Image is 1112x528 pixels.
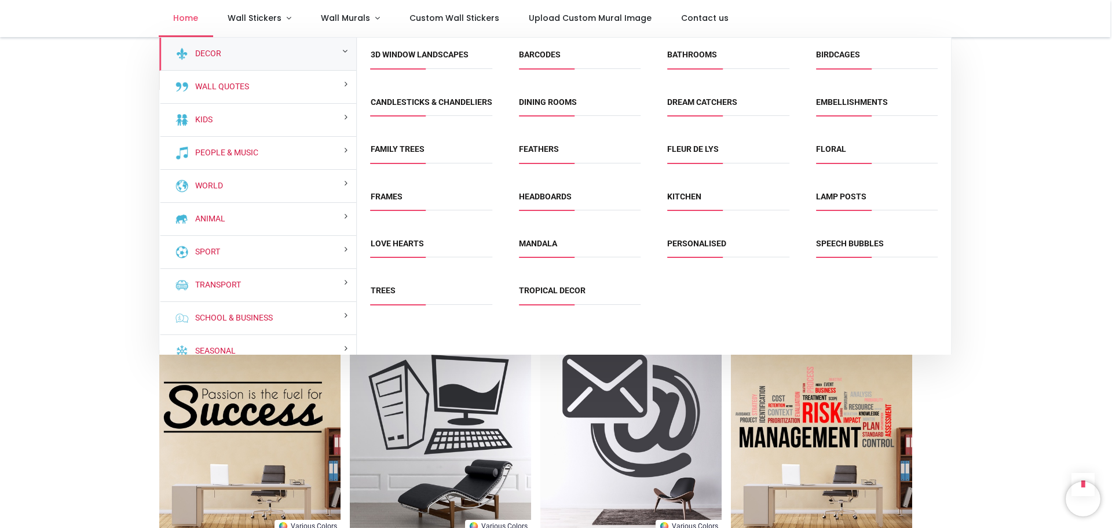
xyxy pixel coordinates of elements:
span: Dining Rooms [519,97,641,116]
a: Bathrooms [667,50,717,59]
span: Birdcages [816,49,938,68]
a: Sport [191,246,220,258]
span: Barcodes [519,49,641,68]
span: Dream Catchers [667,97,789,116]
iframe: Brevo live chat [1066,482,1100,516]
span: Fleur de Lys [667,144,789,163]
a: World [191,180,223,192]
a: Animal [191,213,225,225]
img: Transport [175,278,189,292]
span: Candlesticks & Chandeliers [371,97,492,116]
img: Decor [175,47,189,61]
img: Animal [175,212,189,226]
a: Love Hearts [371,239,424,248]
a: Trees [371,286,396,295]
a: Kitchen [667,192,701,201]
span: Love Hearts [371,238,492,257]
span: Trees [371,285,492,304]
span: Kitchen [667,191,789,210]
a: Personalised [667,239,726,248]
span: Family Trees [371,144,492,163]
a: Decor [191,48,221,60]
span: 3D Window Landscapes [371,49,492,68]
span: Home [173,12,198,24]
img: Wall Quotes [175,80,189,94]
span: Tropical Decor [519,285,641,304]
a: Lamp Posts [816,192,866,201]
a: Birdcages [816,50,860,59]
a: Transport [191,279,241,291]
span: Wall Stickers [228,12,281,24]
a: People & Music [191,147,258,159]
a: Frames [371,192,403,201]
a: Family Trees [371,144,425,154]
img: People & Music [175,146,189,160]
span: Headboards [519,191,641,210]
img: Kids [175,113,189,127]
a: 3D Window Landscapes [371,50,469,59]
span: Wall Murals [321,12,370,24]
img: Sport [175,245,189,259]
span: Lamp Posts [816,191,938,210]
a: Speech Bubbles [816,239,884,248]
img: World [175,179,189,193]
a: Fleur de Lys [667,144,719,154]
span: Embellishments [816,97,938,116]
a: Tropical Decor [519,286,586,295]
span: Frames [371,191,492,210]
span: Floral [816,144,938,163]
a: Kids [191,114,213,126]
a: Embellishments [816,97,888,107]
a: Wall Quotes [191,81,249,93]
a: School & Business [191,312,273,324]
a: Dining Rooms [519,97,577,107]
span: Personalised [667,238,789,257]
a: Candlesticks & Chandeliers [371,97,492,107]
span: Mandala [519,238,641,257]
a: Floral [816,144,846,154]
a: Seasonal [191,345,236,357]
a: Dream Catchers [667,97,737,107]
span: Speech Bubbles [816,238,938,257]
a: Barcodes [519,50,561,59]
span: Feathers [519,144,641,163]
span: Bathrooms [667,49,789,68]
img: School & Business [175,311,189,325]
span: Contact us [681,12,729,24]
img: Seasonal [175,344,189,358]
span: Custom Wall Stickers [409,12,499,24]
span: Upload Custom Mural Image [529,12,652,24]
a: Feathers [519,144,559,154]
a: Mandala [519,239,557,248]
a: Headboards [519,192,572,201]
